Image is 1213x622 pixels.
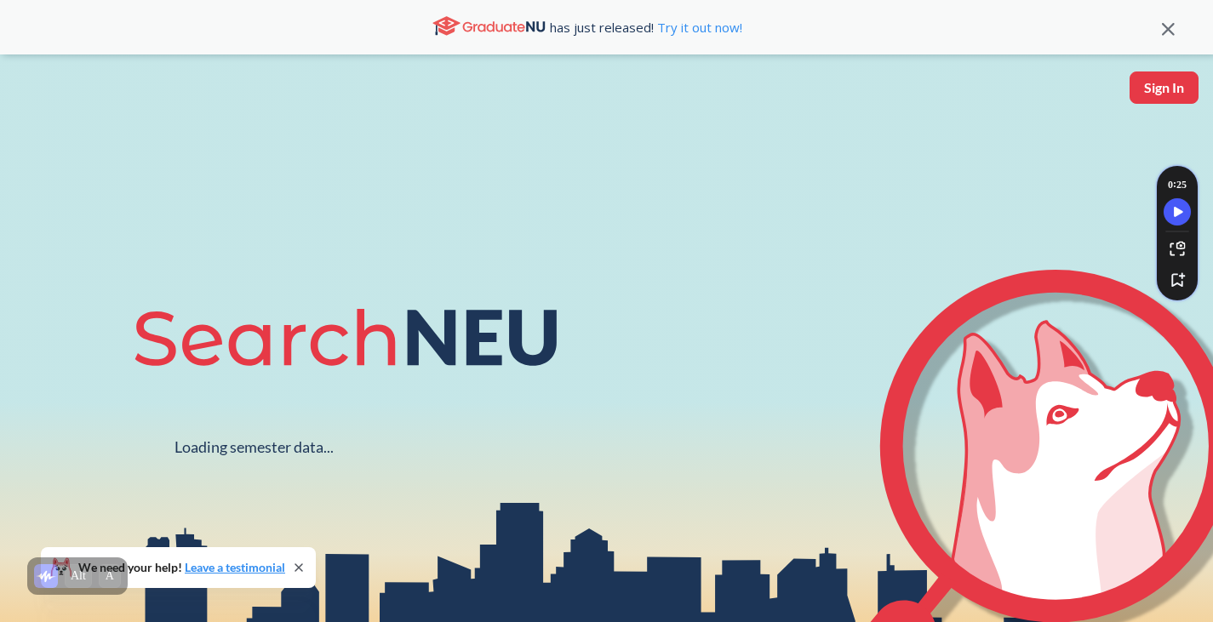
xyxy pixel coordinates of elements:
[78,562,285,573] span: We need your help!
[175,437,334,457] div: Loading semester data...
[185,560,285,574] a: Leave a testimonial
[550,18,742,37] span: has just released!
[17,71,57,123] img: sandbox logo
[17,71,57,128] a: sandbox logo
[1130,71,1199,104] button: Sign In
[654,19,742,36] a: Try it out now!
